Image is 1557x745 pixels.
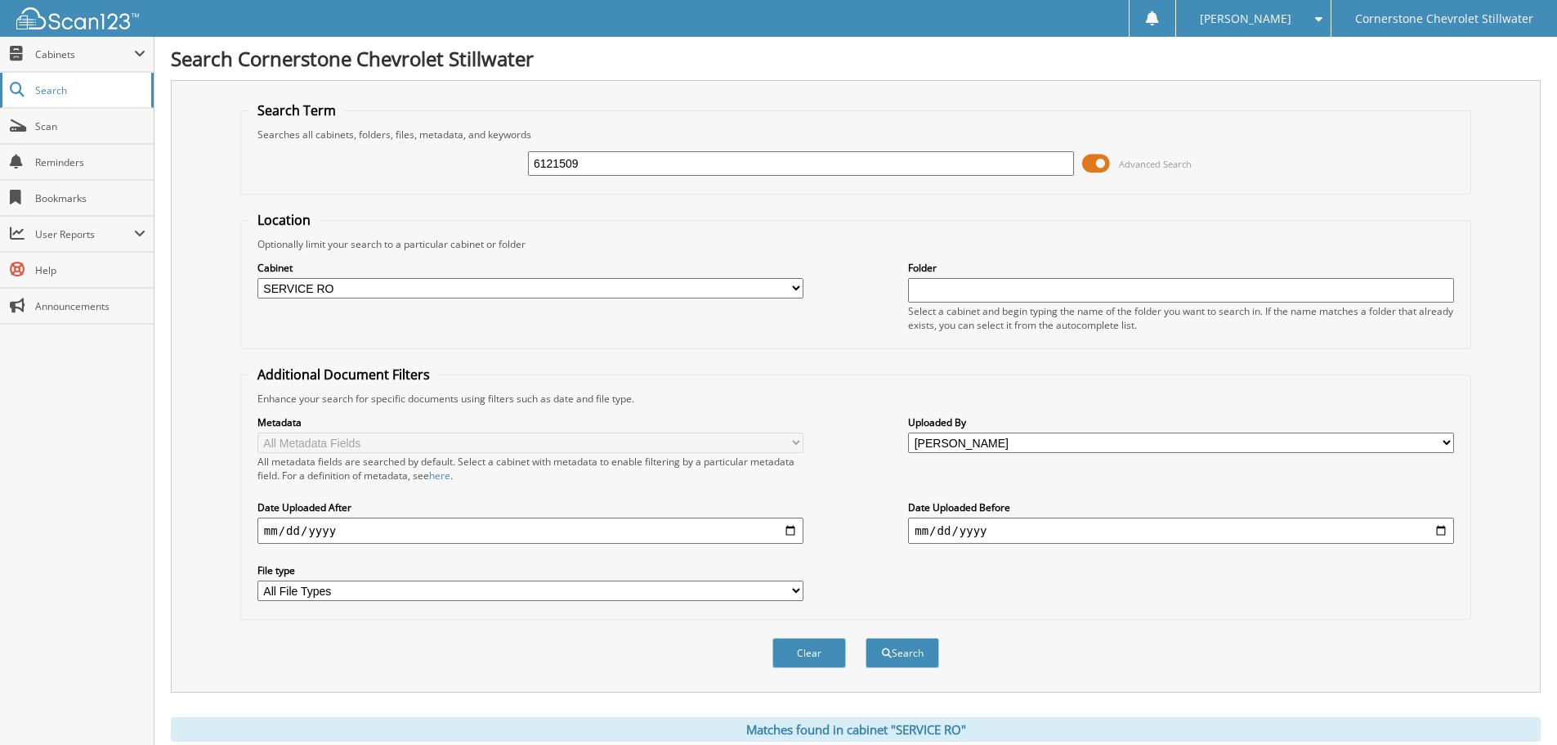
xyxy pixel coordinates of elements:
div: Select a cabinet and begin typing the name of the folder you want to search in. If the name match... [908,304,1454,332]
img: scan123-logo-white.svg [16,7,139,29]
button: Clear [772,638,846,668]
legend: Location [249,211,319,229]
label: Date Uploaded After [257,500,803,514]
label: Cabinet [257,261,803,275]
span: Cabinets [35,47,134,61]
span: Reminders [35,155,145,169]
label: File type [257,563,803,577]
span: Search [35,83,143,97]
div: Matches found in cabinet "SERVICE RO" [171,717,1541,742]
span: Advanced Search [1119,158,1192,170]
input: end [908,518,1454,544]
h1: Search Cornerstone Chevrolet Stillwater [171,45,1541,72]
div: Enhance your search for specific documents using filters such as date and file type. [249,392,1462,406]
button: Search [866,638,939,668]
span: User Reports [35,227,134,241]
input: start [257,518,803,544]
label: Folder [908,261,1454,275]
iframe: Chat Widget [1475,666,1557,745]
span: Announcements [35,299,145,313]
label: Uploaded By [908,415,1454,429]
a: here [429,469,450,482]
span: Help [35,263,145,277]
legend: Search Term [249,101,344,119]
span: Cornerstone Chevrolet Stillwater [1355,14,1533,24]
span: [PERSON_NAME] [1200,14,1291,24]
legend: Additional Document Filters [249,366,438,384]
div: Optionally limit your search to a particular cabinet or folder [249,237,1462,251]
label: Metadata [257,415,803,429]
span: Scan [35,119,145,133]
div: All metadata fields are searched by default. Select a cabinet with metadata to enable filtering b... [257,455,803,482]
label: Date Uploaded Before [908,500,1454,514]
div: Searches all cabinets, folders, files, metadata, and keywords [249,128,1462,141]
span: Bookmarks [35,191,145,205]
